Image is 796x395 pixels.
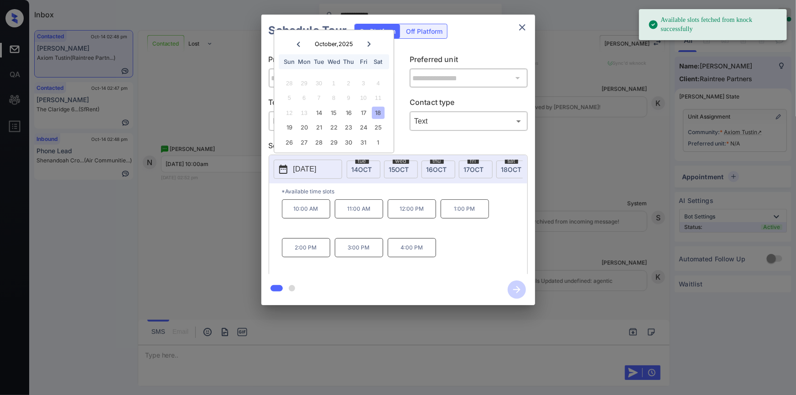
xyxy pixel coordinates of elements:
[313,92,325,104] div: Not available Tuesday, October 7th, 2025
[355,24,400,38] div: On Platform
[410,97,528,111] p: Contact type
[410,54,528,68] p: Preferred unit
[372,107,385,119] div: Choose Saturday, October 18th, 2025
[421,161,455,178] div: date-select
[389,166,409,173] span: 15 OCT
[388,199,436,218] p: 12:00 PM
[355,158,369,164] span: tue
[393,158,409,164] span: wed
[298,56,310,68] div: Mon
[343,92,355,104] div: Not available Thursday, October 9th, 2025
[271,114,385,129] div: In Person
[277,76,390,150] div: month 2025-10
[328,121,340,134] div: Choose Wednesday, October 22nd, 2025
[335,238,383,257] p: 3:00 PM
[343,136,355,149] div: Choose Thursday, October 30th, 2025
[315,41,353,47] div: October , 2025
[343,121,355,134] div: Choose Thursday, October 23rd, 2025
[328,92,340,104] div: Not available Wednesday, October 8th, 2025
[357,121,369,134] div: Choose Friday, October 24th, 2025
[283,107,296,119] div: Not available Sunday, October 12th, 2025
[298,92,310,104] div: Not available Monday, October 6th, 2025
[513,18,531,36] button: close
[372,136,385,149] div: Choose Saturday, November 1st, 2025
[505,158,518,164] span: sat
[328,77,340,89] div: Not available Wednesday, October 1st, 2025
[372,92,385,104] div: Not available Saturday, October 11th, 2025
[283,77,296,89] div: Not available Sunday, September 28th, 2025
[357,92,369,104] div: Not available Friday, October 10th, 2025
[282,238,330,257] p: 2:00 PM
[357,77,369,89] div: Not available Friday, October 3rd, 2025
[468,158,479,164] span: fri
[357,107,369,119] div: Choose Friday, October 17th, 2025
[343,77,355,89] div: Not available Thursday, October 2nd, 2025
[298,77,310,89] div: Not available Monday, September 29th, 2025
[357,136,369,149] div: Choose Friday, October 31st, 2025
[496,161,530,178] div: date-select
[464,166,484,173] span: 17 OCT
[313,107,325,119] div: Choose Tuesday, October 14th, 2025
[283,136,296,149] div: Choose Sunday, October 26th, 2025
[328,136,340,149] div: Choose Wednesday, October 29th, 2025
[357,56,369,68] div: Fri
[430,158,444,164] span: thu
[274,160,342,179] button: [DATE]
[283,121,296,134] div: Choose Sunday, October 19th, 2025
[298,121,310,134] div: Choose Monday, October 20th, 2025
[372,56,385,68] div: Sat
[298,136,310,149] div: Choose Monday, October 27th, 2025
[328,56,340,68] div: Wed
[313,77,325,89] div: Not available Tuesday, September 30th, 2025
[313,136,325,149] div: Choose Tuesday, October 28th, 2025
[298,107,310,119] div: Not available Monday, October 13th, 2025
[269,97,387,111] p: Tour type
[293,164,317,175] p: [DATE]
[269,140,528,155] p: Select slot
[343,56,355,68] div: Thu
[282,183,527,199] p: *Available time slots
[335,199,383,218] p: 11:00 AM
[343,107,355,119] div: Choose Thursday, October 16th, 2025
[412,114,525,129] div: Text
[283,92,296,104] div: Not available Sunday, October 5th, 2025
[352,166,372,173] span: 14 OCT
[401,24,447,38] div: Off Platform
[313,121,325,134] div: Choose Tuesday, October 21st, 2025
[372,77,385,89] div: Not available Saturday, October 4th, 2025
[347,161,380,178] div: date-select
[388,238,436,257] p: 4:00 PM
[313,56,325,68] div: Tue
[648,12,780,37] div: Available slots fetched from knock successfully
[427,166,447,173] span: 16 OCT
[384,161,418,178] div: date-select
[283,56,296,68] div: Sun
[282,199,330,218] p: 10:00 AM
[269,54,387,68] p: Preferred community
[328,107,340,119] div: Choose Wednesday, October 15th, 2025
[441,199,489,218] p: 1:00 PM
[261,15,354,47] h2: Schedule Tour
[501,166,522,173] span: 18 OCT
[459,161,493,178] div: date-select
[372,121,385,134] div: Choose Saturday, October 25th, 2025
